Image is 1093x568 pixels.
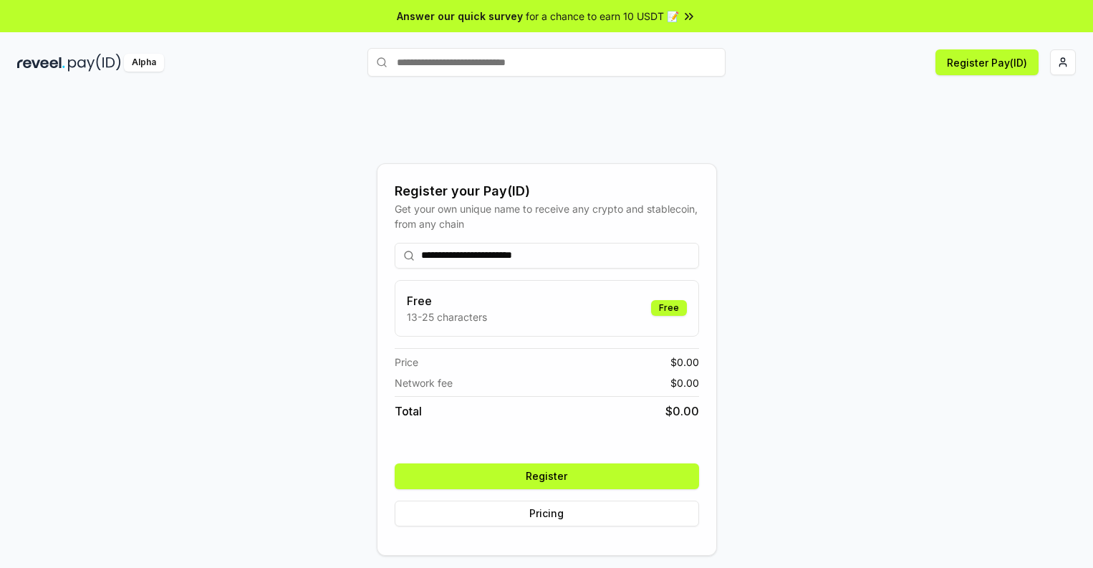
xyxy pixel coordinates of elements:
[395,181,699,201] div: Register your Pay(ID)
[395,355,418,370] span: Price
[395,403,422,420] span: Total
[395,201,699,231] div: Get your own unique name to receive any crypto and stablecoin, from any chain
[935,49,1039,75] button: Register Pay(ID)
[526,9,679,24] span: for a chance to earn 10 USDT 📝
[395,501,699,526] button: Pricing
[665,403,699,420] span: $ 0.00
[17,54,65,72] img: reveel_dark
[670,355,699,370] span: $ 0.00
[395,463,699,489] button: Register
[670,375,699,390] span: $ 0.00
[651,300,687,316] div: Free
[407,309,487,324] p: 13-25 characters
[397,9,523,24] span: Answer our quick survey
[68,54,121,72] img: pay_id
[407,292,487,309] h3: Free
[395,375,453,390] span: Network fee
[124,54,164,72] div: Alpha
